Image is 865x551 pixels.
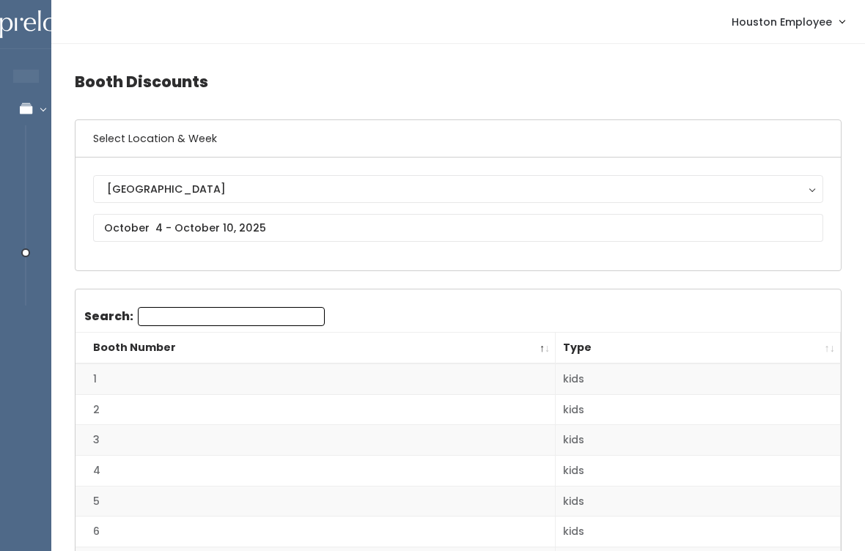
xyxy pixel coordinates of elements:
[556,333,841,364] th: Type: activate to sort column ascending
[76,394,556,425] td: 2
[76,517,556,547] td: 6
[76,456,556,487] td: 4
[76,486,556,517] td: 5
[556,425,841,456] td: kids
[76,425,556,456] td: 3
[76,333,556,364] th: Booth Number: activate to sort column descending
[93,214,823,242] input: October 4 - October 10, 2025
[75,62,842,102] h4: Booth Discounts
[138,307,325,326] input: Search:
[556,363,841,394] td: kids
[556,517,841,547] td: kids
[107,181,809,197] div: [GEOGRAPHIC_DATA]
[76,363,556,394] td: 1
[556,456,841,487] td: kids
[732,14,832,30] span: Houston Employee
[556,394,841,425] td: kids
[717,6,859,37] a: Houston Employee
[556,486,841,517] td: kids
[76,120,841,158] h6: Select Location & Week
[93,175,823,203] button: [GEOGRAPHIC_DATA]
[84,307,325,326] label: Search:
